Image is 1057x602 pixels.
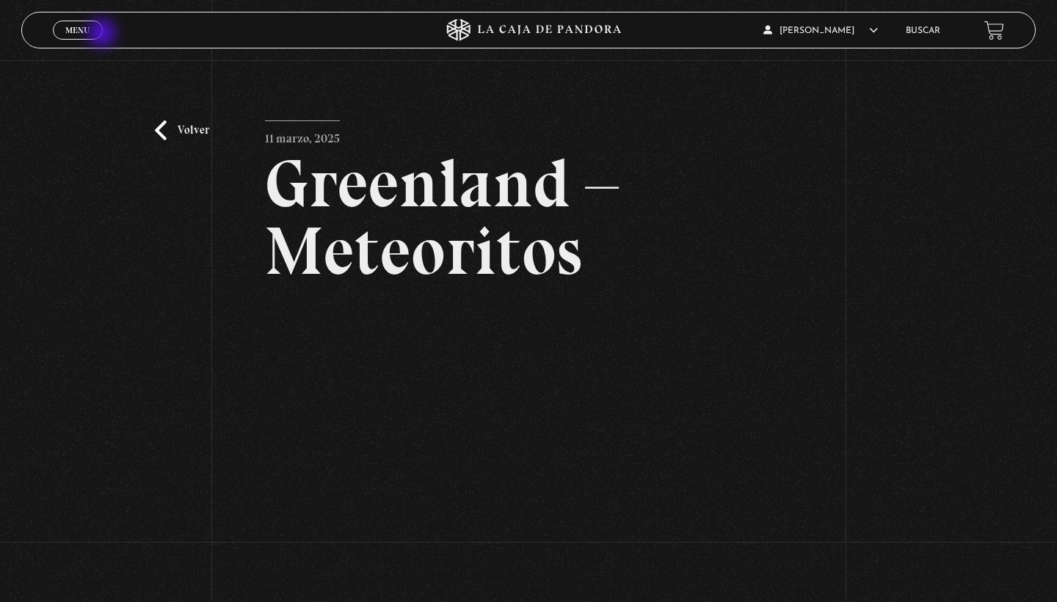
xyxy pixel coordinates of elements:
p: 11 marzo, 2025 [265,120,340,150]
a: Buscar [906,26,940,35]
a: View your shopping cart [984,21,1004,40]
a: Volver [155,120,209,140]
span: [PERSON_NAME] [763,26,878,35]
span: Cerrar [61,38,95,48]
span: Menu [65,26,90,35]
h2: Greenland – Meteoritos [265,150,793,285]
